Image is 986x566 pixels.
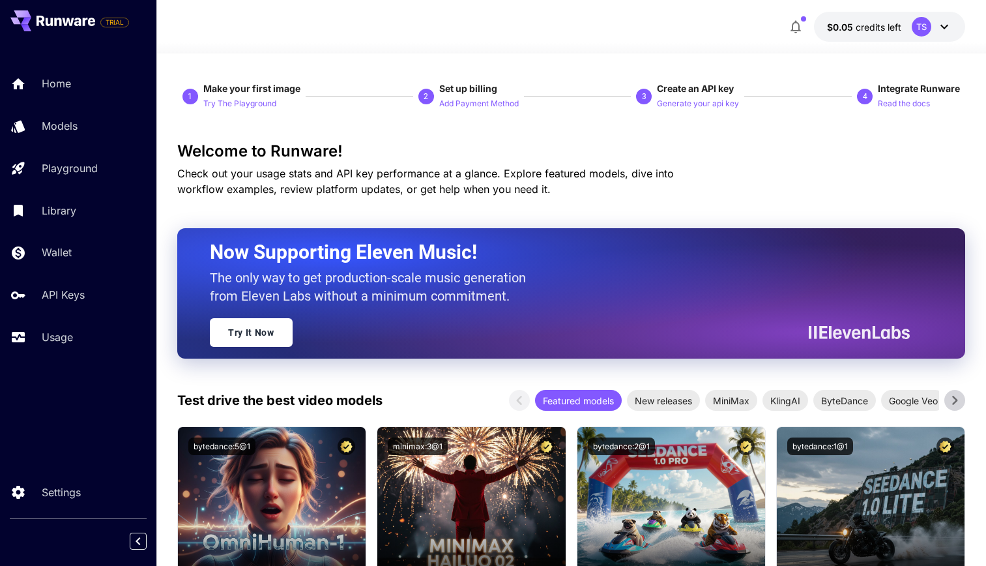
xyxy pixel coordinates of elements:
h3: Welcome to Runware! [177,142,965,160]
p: 1 [188,91,192,102]
div: New releases [627,390,700,411]
div: Collapse sidebar [139,529,156,553]
button: $0.05TS [814,12,965,42]
button: minimax:3@1 [388,438,448,455]
p: 3 [642,91,646,102]
button: Generate your api key [657,95,739,111]
p: Usage [42,329,73,345]
h2: Now Supporting Eleven Music! [210,240,900,265]
p: Models [42,118,78,134]
button: Read the docs [878,95,930,111]
div: KlingAI [762,390,808,411]
button: Certified Model – Vetted for best performance and includes a commercial license. [538,438,555,455]
a: Try It Now [210,318,293,347]
p: Read the docs [878,98,930,110]
p: Test drive the best video models [177,391,383,410]
p: Library [42,203,76,218]
div: Featured models [535,390,622,411]
div: $0.05 [827,20,901,34]
div: MiniMax [705,390,757,411]
button: bytedance:2@1 [588,438,655,455]
button: bytedance:1@1 [787,438,853,455]
button: Certified Model – Vetted for best performance and includes a commercial license. [737,438,755,455]
span: ByteDance [813,394,876,408]
p: The only way to get production-scale music generation from Eleven Labs without a minimum commitment. [210,269,536,305]
span: Check out your usage stats and API key performance at a glance. Explore featured models, dive int... [177,167,674,196]
p: API Keys [42,287,85,303]
span: Make your first image [203,83,300,94]
p: Generate your api key [657,98,739,110]
p: Home [42,76,71,91]
span: Create an API key [657,83,734,94]
span: Add your payment card to enable full platform functionality. [100,14,129,30]
p: Add Payment Method [439,98,519,110]
p: 2 [424,91,428,102]
span: KlingAI [762,394,808,408]
span: Google Veo [881,394,946,408]
p: Try The Playground [203,98,276,110]
span: $0.05 [827,22,856,33]
button: Add Payment Method [439,95,519,111]
span: Featured models [535,394,622,408]
div: TS [912,17,931,37]
span: Set up billing [439,83,497,94]
p: Playground [42,160,98,176]
p: 4 [863,91,867,102]
span: Integrate Runware [878,83,960,94]
button: Collapse sidebar [130,533,147,550]
span: MiniMax [705,394,757,408]
p: Settings [42,484,81,500]
p: Wallet [42,245,72,260]
span: TRIAL [101,18,128,27]
span: New releases [627,394,700,408]
button: Certified Model – Vetted for best performance and includes a commercial license. [338,438,355,455]
button: Try The Playground [203,95,276,111]
span: credits left [856,22,901,33]
div: Google Veo [881,390,946,411]
button: bytedance:5@1 [188,438,255,455]
div: ByteDance [813,390,876,411]
button: Certified Model – Vetted for best performance and includes a commercial license. [936,438,954,455]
